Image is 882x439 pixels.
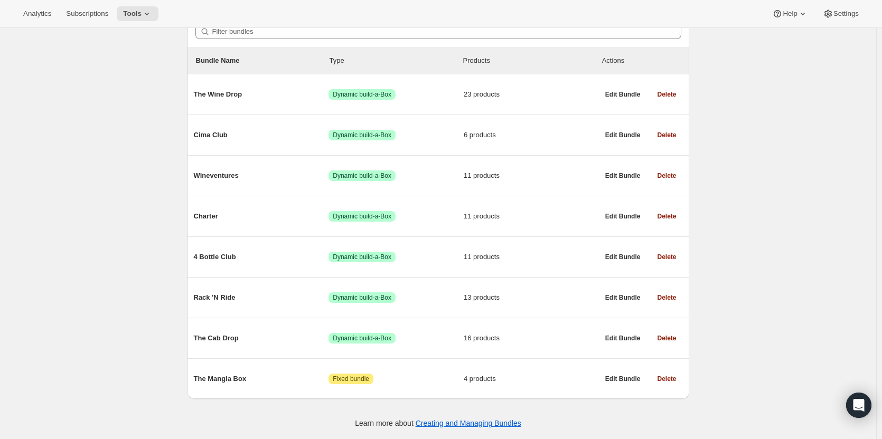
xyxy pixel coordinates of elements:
span: Edit Bundle [605,375,641,383]
button: Edit Bundle [599,371,647,386]
span: Tools [123,9,142,18]
span: Delete [657,375,676,383]
span: Edit Bundle [605,334,641,342]
span: Settings [833,9,859,18]
span: Subscriptions [66,9,108,18]
span: Dynamic build-a-Box [333,90,391,99]
span: The Mangia Box [194,374,329,384]
span: Edit Bundle [605,131,641,139]
span: 23 products [464,89,599,100]
span: 11 products [464,170,599,181]
span: 11 products [464,211,599,222]
span: 4 products [464,374,599,384]
span: Edit Bundle [605,212,641,221]
div: Products [463,55,597,66]
button: Delete [651,331,682,346]
input: Filter bundles [212,24,681,39]
span: Delete [657,334,676,342]
span: Analytics [23,9,51,18]
span: Edit Bundle [605,293,641,302]
span: The Wine Drop [194,89,329,100]
button: Edit Bundle [599,250,647,264]
span: 11 products [464,252,599,262]
span: Dynamic build-a-Box [333,131,391,139]
button: Edit Bundle [599,290,647,305]
span: Fixed bundle [333,375,369,383]
button: Delete [651,128,682,142]
button: Help [766,6,814,21]
span: Delete [657,212,676,221]
button: Delete [651,168,682,183]
button: Edit Bundle [599,331,647,346]
button: Delete [651,371,682,386]
span: 13 products [464,292,599,303]
span: Charter [194,211,329,222]
button: Analytics [17,6,58,21]
a: Creating and Managing Bundles [416,419,521,427]
span: Wineventures [194,170,329,181]
span: Dynamic build-a-Box [333,253,391,261]
div: Actions [602,55,681,66]
div: Open Intercom Messenger [846,393,871,418]
button: Edit Bundle [599,209,647,224]
span: Dynamic build-a-Box [333,212,391,221]
span: 16 products [464,333,599,343]
button: Delete [651,209,682,224]
button: Tools [117,6,158,21]
span: Help [783,9,797,18]
span: Delete [657,253,676,261]
span: Delete [657,90,676,99]
span: Edit Bundle [605,253,641,261]
button: Delete [651,87,682,102]
span: Cima Club [194,130,329,140]
span: Delete [657,131,676,139]
span: The Cab Drop [194,333,329,343]
button: Subscriptions [60,6,115,21]
span: 6 products [464,130,599,140]
span: 4 Bottle Club [194,252,329,262]
span: Edit Bundle [605,171,641,180]
div: Type [330,55,463,66]
span: Dynamic build-a-Box [333,171,391,180]
p: Bundle Name [196,55,330,66]
span: Rack 'N Ride [194,292,329,303]
p: Learn more about [355,418,521,428]
span: Edit Bundle [605,90,641,99]
span: Delete [657,293,676,302]
span: Dynamic build-a-Box [333,293,391,302]
button: Delete [651,250,682,264]
button: Edit Bundle [599,87,647,102]
button: Edit Bundle [599,128,647,142]
button: Delete [651,290,682,305]
button: Settings [817,6,865,21]
span: Delete [657,171,676,180]
span: Dynamic build-a-Box [333,334,391,342]
button: Edit Bundle [599,168,647,183]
